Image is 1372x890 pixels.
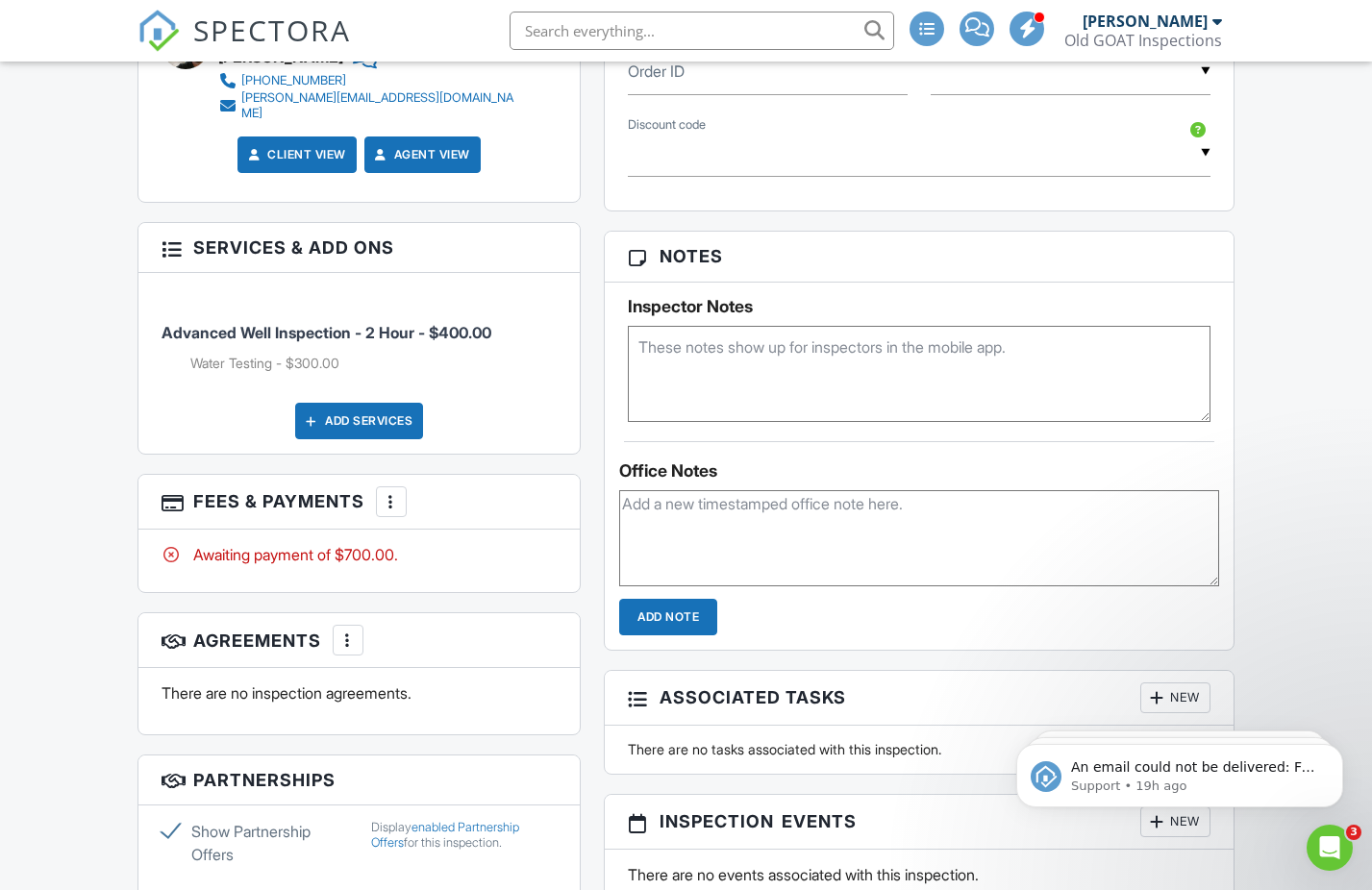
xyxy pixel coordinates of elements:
[295,403,423,439] div: Add Services
[218,90,522,121] a: [PERSON_NAME][EMAIL_ADDRESS][DOMAIN_NAME]
[619,461,1219,481] div: Office Notes
[193,10,351,50] span: SPECTORA
[137,26,351,66] a: SPECTORA
[1064,31,1222,50] div: Old GOAT Inspections
[244,145,346,164] a: Client View
[510,12,894,50] input: Search everything...
[1307,825,1353,871] iframe: Intercom live chat
[371,820,558,851] div: Display for this inspection.
[1140,682,1210,713] div: New
[138,475,581,530] h3: Fees & Payments
[782,808,857,834] span: Events
[162,287,558,387] li: Service: Advanced Well Inspection - 2 Hour
[162,544,558,565] div: Awaiting payment of $700.00.
[138,223,581,273] h3: Services & Add ons
[162,323,491,342] span: Advanced Well Inspection - 2 Hour - $400.00
[218,71,522,90] a: [PHONE_NUMBER]
[137,10,180,52] img: The Best Home Inspection Software - Spectora
[619,599,717,635] input: Add Note
[371,820,519,850] a: enabled Partnership Offers
[138,613,581,668] h3: Agreements
[628,61,685,82] label: Order ID
[162,820,348,866] label: Show Partnership Offers
[190,354,558,373] li: Add on: Water Testing
[371,145,470,164] a: Agent View
[138,755,581,805] h3: Partnerships
[1346,825,1361,840] span: 3
[162,682,558,704] p: There are no inspection agreements.
[987,704,1372,838] iframe: Intercom notifications message
[628,864,1210,885] p: There are no events associated with this inspection.
[660,808,774,834] span: Inspection
[605,232,1234,282] h3: Notes
[241,73,346,88] div: [PHONE_NUMBER]
[628,297,1210,316] h5: Inspector Notes
[241,90,522,121] div: [PERSON_NAME][EMAIL_ADDRESS][DOMAIN_NAME]
[628,116,706,134] label: Discount code
[1083,12,1208,31] div: [PERSON_NAME]
[616,740,1222,759] div: There are no tasks associated with this inspection.
[660,684,846,710] span: Associated Tasks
